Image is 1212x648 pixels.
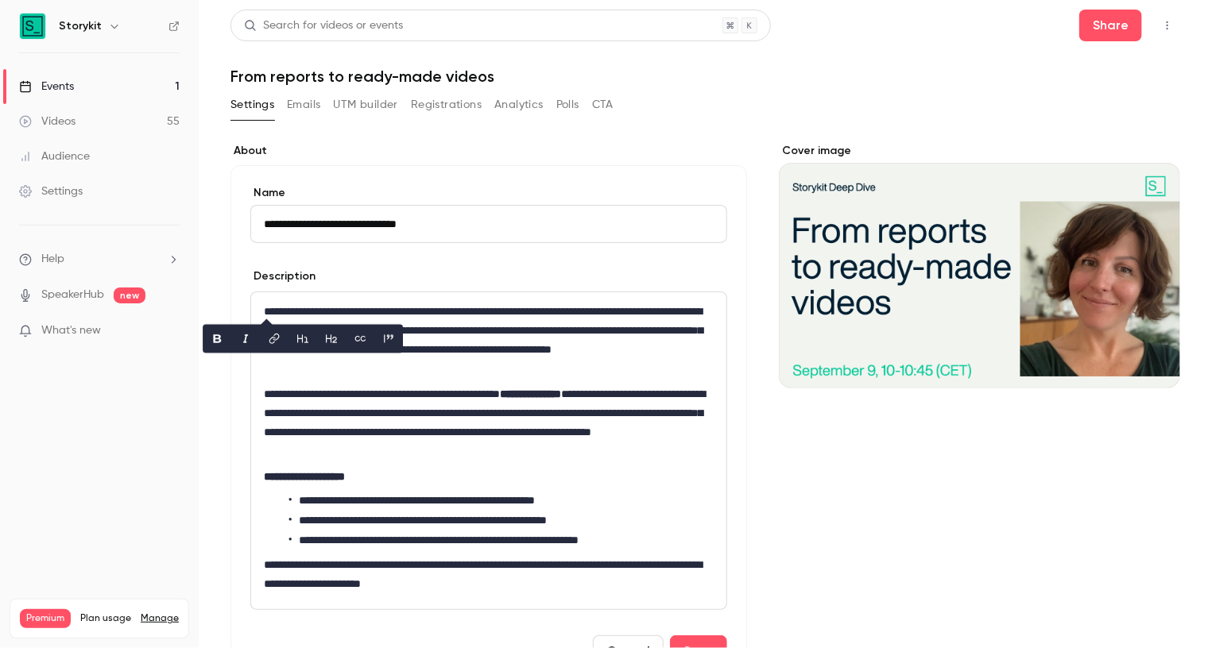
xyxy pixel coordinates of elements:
button: CTA [592,92,614,118]
label: Name [250,185,727,201]
button: Share [1079,10,1142,41]
h1: From reports to ready-made videos [230,67,1180,86]
img: Storykit [20,13,45,39]
label: Cover image [779,143,1180,159]
span: Premium [20,609,71,628]
span: new [114,287,145,303]
div: Videos [19,114,76,129]
button: Settings [230,92,274,118]
button: italic [233,326,258,351]
a: Manage [141,612,179,625]
div: editor [251,292,726,609]
section: Cover image [779,143,1180,388]
button: Registrations [411,92,482,118]
label: About [230,143,747,159]
button: Emails [287,92,320,118]
a: SpeakerHub [41,287,104,303]
div: Audience [19,148,90,164]
li: help-dropdown-opener [19,251,180,268]
button: link [261,326,287,351]
div: Events [19,79,74,94]
span: Plan usage [80,612,131,625]
label: Description [250,268,316,284]
button: bold [204,326,230,351]
button: Analytics [494,92,544,118]
h6: Storykit [59,18,102,34]
div: Settings [19,183,83,199]
div: Search for videos or events [244,17,403,34]
button: UTM builder [334,92,398,118]
section: description [250,291,727,610]
span: What's new [41,322,101,339]
span: Help [41,251,64,268]
button: blockquote [376,326,401,351]
button: Polls [556,92,579,118]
